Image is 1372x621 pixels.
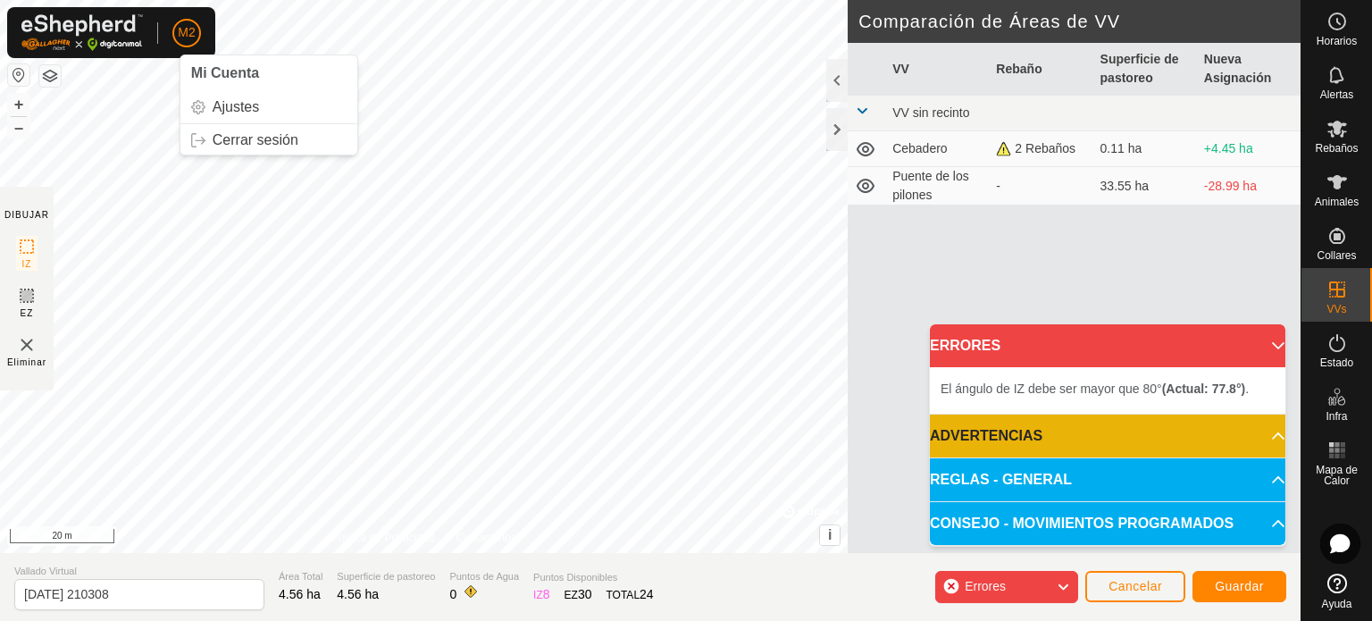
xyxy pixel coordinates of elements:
p-accordion-header: ERRORES [930,324,1285,367]
span: 30 [578,587,592,601]
span: i [828,527,832,542]
span: Alertas [1320,89,1353,100]
span: Ayuda [1322,599,1352,609]
img: VV [16,334,38,356]
p-accordion-header: REGLAS - GENERAL [930,458,1285,501]
span: 4.56 ha [337,587,379,601]
td: -28.99 ha [1197,167,1301,206]
b: (Actual: 77.8°) [1162,382,1246,396]
button: – [8,117,29,138]
div: TOTAL [606,585,653,604]
div: - [996,177,1085,196]
span: Errores [965,579,1006,593]
button: Guardar [1192,571,1286,602]
span: Área Total [279,569,322,584]
span: REGLAS - GENERAL [930,469,1072,491]
span: ERRORES [930,335,1000,357]
span: EZ [21,306,34,320]
a: Contáctenos [456,530,516,546]
span: Infra [1326,411,1347,422]
div: DIBUJAR [4,208,49,222]
a: Ajustes [180,93,357,122]
span: ADVERTENCIAS [930,425,1042,447]
span: VV sin recinto [892,105,969,120]
span: Collares [1317,250,1356,261]
span: M2 [178,23,195,42]
span: Ajustes [213,100,259,114]
td: Cebadero [885,131,989,167]
th: Nueva Asignación [1197,43,1301,96]
span: Rebaños [1315,143,1358,154]
td: Puente de los pilones [885,167,989,206]
span: Superficie de pastoreo [337,569,435,584]
td: 0.11 ha [1093,131,1197,167]
button: i [820,525,840,545]
span: Vallado Virtual [14,564,264,579]
button: Restablecer Mapa [8,64,29,86]
span: Estado [1320,357,1353,368]
span: Cerrar sesión [213,133,298,147]
span: 0 [449,587,456,601]
p-accordion-header: CONSEJO - MOVIMIENTOS PROGRAMADOS [930,502,1285,545]
p-accordion-content: ERRORES [930,367,1285,414]
span: El ángulo de IZ debe ser mayor que 80° . [941,382,1249,396]
td: +4.45 ha [1197,131,1301,167]
span: 24 [640,587,654,601]
span: CONSEJO - MOVIMIENTOS PROGRAMADOS [930,513,1234,534]
a: Ayuda [1301,566,1372,617]
td: 33.55 ha [1093,167,1197,206]
th: VV [885,43,989,96]
span: Guardar [1215,579,1264,593]
h2: Comparación de Áreas de VV [858,11,1301,32]
span: Animales [1315,197,1359,207]
a: Política de Privacidad [331,530,434,546]
span: VVs [1326,304,1346,315]
span: Puntos de Agua [449,569,519,584]
div: EZ [565,585,592,604]
button: Capas del Mapa [39,65,61,87]
span: 8 [543,587,550,601]
button: + [8,94,29,115]
div: 2 Rebaños [996,139,1085,158]
img: Logo Gallagher [21,14,143,51]
span: IZ [22,257,32,271]
span: Eliminar [7,356,46,369]
a: Cerrar sesión [180,126,357,155]
th: Superficie de pastoreo [1093,43,1197,96]
span: Horarios [1317,36,1357,46]
span: Cancelar [1108,579,1162,593]
div: IZ [533,585,549,604]
p-accordion-header: ADVERTENCIAS [930,415,1285,457]
span: 4.56 ha [279,587,321,601]
span: Mapa de Calor [1306,465,1368,486]
span: Puntos Disponibles [533,570,654,585]
span: Mi Cuenta [191,65,259,80]
button: Cancelar [1085,571,1185,602]
th: Rebaño [989,43,1092,96]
